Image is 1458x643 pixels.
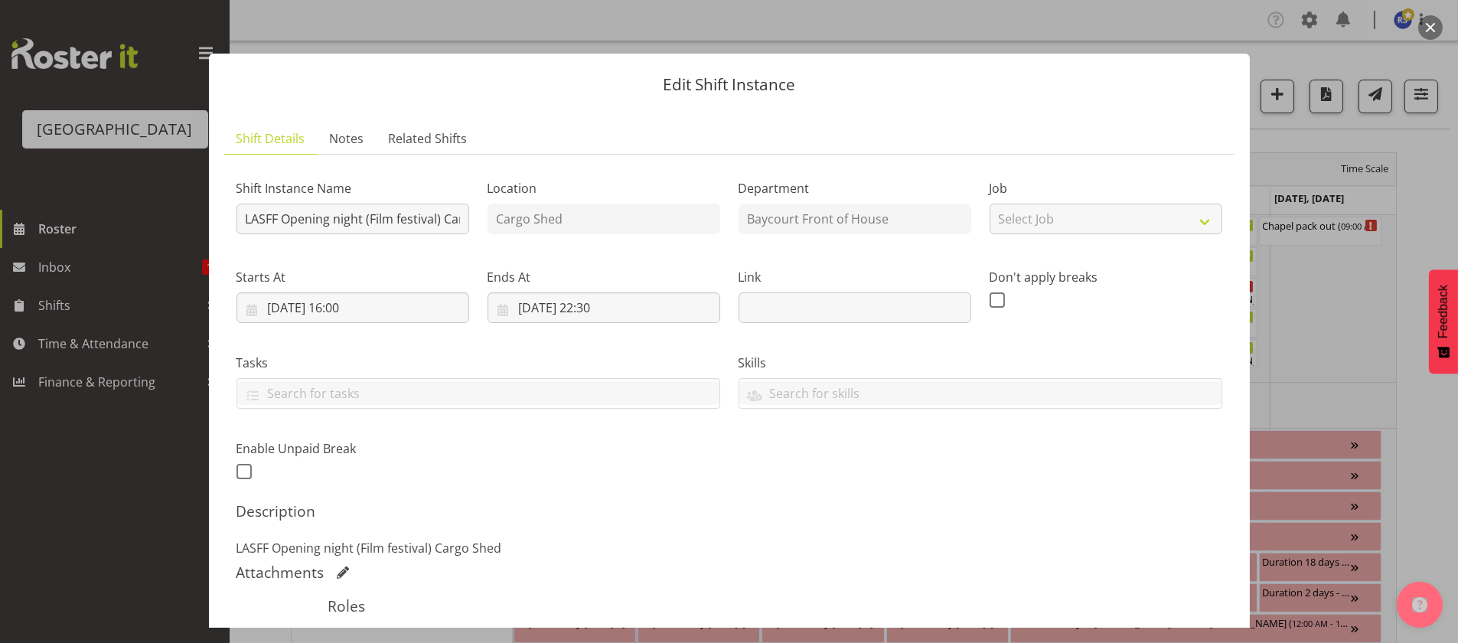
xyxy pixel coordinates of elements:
[236,204,469,234] input: Shift Instance Name
[990,268,1222,286] label: Don't apply breaks
[1412,597,1427,612] img: help-xxl-2.png
[236,563,325,582] h5: Attachments
[739,268,971,286] label: Link
[330,129,364,148] span: Notes
[990,179,1222,197] label: Job
[236,439,469,458] label: Enable Unpaid Break
[236,539,1222,557] p: LASFF Opening night (Film festival) Cargo Shed
[739,381,1222,405] input: Search for skills
[488,179,720,197] label: Location
[739,354,1222,372] label: Skills
[739,179,971,197] label: Department
[328,597,1130,615] h5: Roles
[236,354,720,372] label: Tasks
[488,268,720,286] label: Ends At
[389,129,468,148] span: Related Shifts
[224,77,1235,93] p: Edit Shift Instance
[488,292,720,323] input: Click to select...
[1429,269,1458,374] button: Feedback - Show survey
[236,179,469,197] label: Shift Instance Name
[236,129,305,148] span: Shift Details
[236,502,1222,521] h5: Description
[1437,285,1450,338] span: Feedback
[237,381,719,405] input: Search for tasks
[236,268,469,286] label: Starts At
[236,292,469,323] input: Click to select...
